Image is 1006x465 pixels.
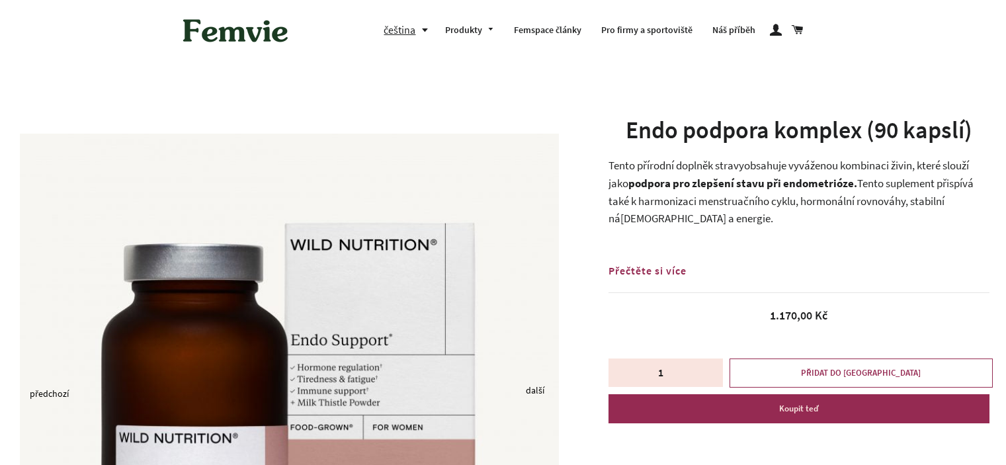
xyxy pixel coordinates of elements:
[770,308,827,323] span: 1.170,00 Kč
[730,359,993,388] button: PŘIDAT DO [GEOGRAPHIC_DATA]
[801,367,921,378] span: PŘIDAT DO [GEOGRAPHIC_DATA]
[608,114,989,147] h1: Endo podpora komplex (90 kapslí)
[682,158,744,173] span: oplněk stravy
[608,394,989,423] button: Koupit teď
[504,13,591,48] a: Femspace články
[702,13,765,48] a: Náš příběh
[384,21,435,39] button: čeština
[591,13,702,48] a: Pro firmy a sportoviště
[608,158,969,190] span: obsahuje vyváženou kombinaci živin, které slouží jako
[176,10,295,51] img: Femvie
[435,13,504,48] a: Produkty
[30,394,36,397] button: Previous
[608,176,974,226] span: Tento suplement přispívá také k harmonizaci menstruačního cyklu, hormonální rovnováhy, stabilní n...
[526,390,532,394] button: Next
[608,157,989,227] p: Tento přírodní d
[608,264,687,277] span: Přečtěte si více
[628,176,857,190] strong: podpora pro zlepšení stavu při endometrióze.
